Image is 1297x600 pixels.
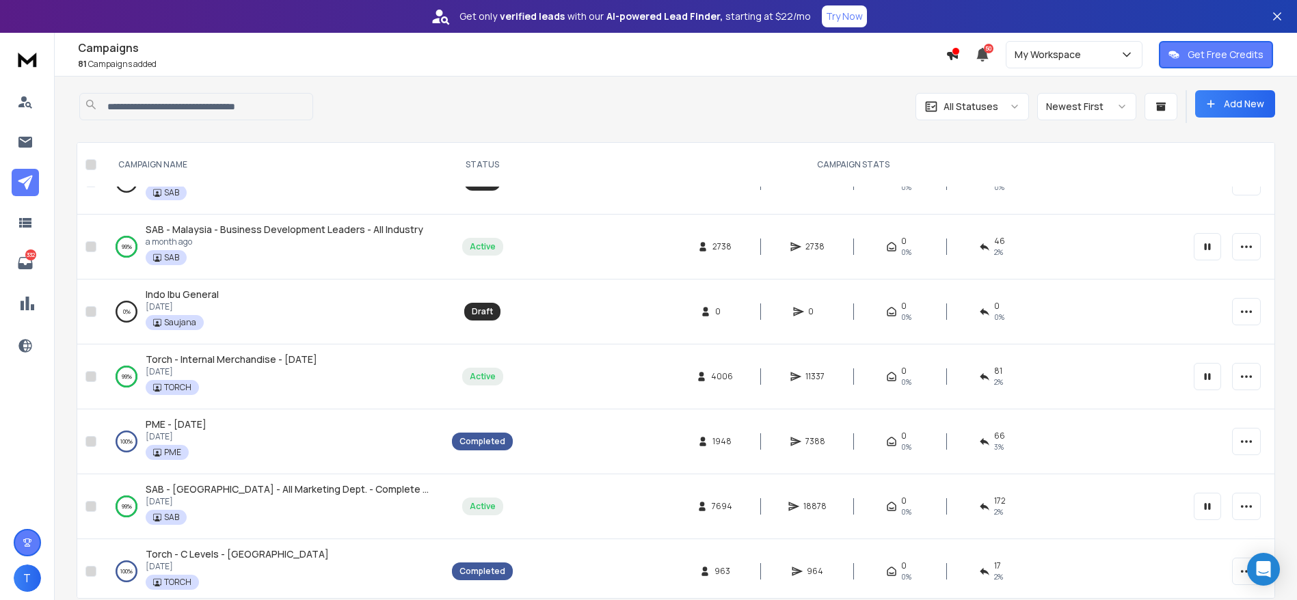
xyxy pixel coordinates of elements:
[470,241,496,252] div: Active
[711,371,733,382] span: 4006
[805,241,825,252] span: 2738
[901,431,907,441] span: 0
[715,306,729,317] span: 0
[164,577,191,588] p: TORCH
[102,215,444,279] td: 99%SAB - Malaysia - Business Development Leaders - All Industrya month agoSAB
[994,560,1001,571] span: 17
[146,301,219,312] p: [DATE]
[459,436,505,447] div: Completed
[500,10,565,23] strong: verified leads
[102,474,444,539] td: 99%SAB - [GEOGRAPHIC_DATA] - All Marketing Dept. - Complete Lead Gen.[DATE]SAB
[901,236,907,247] span: 0
[122,370,132,383] p: 99 %
[822,5,867,27] button: Try Now
[164,512,179,523] p: SAB
[146,418,206,431] a: PME - [DATE]
[1247,553,1280,586] div: Open Intercom Messenger
[102,409,444,474] td: 100%PME - [DATE][DATE]PME
[901,495,907,506] span: 0
[1037,93,1136,120] button: Newest First
[146,431,206,442] p: [DATE]
[146,353,317,366] span: Torch - Internal Merchandise - [DATE]
[521,143,1186,187] th: CAMPAIGN STATS
[146,353,317,366] a: Torch - Internal Merchandise - [DATE]
[164,382,191,393] p: TORCH
[146,496,430,507] p: [DATE]
[164,252,179,263] p: SAB
[994,312,1004,323] span: 0%
[994,247,1003,258] span: 2 %
[470,501,496,512] div: Active
[901,301,907,312] span: 0
[901,377,911,387] span: 0%
[994,495,1006,506] span: 172
[994,377,1003,387] span: 2 %
[164,317,196,328] p: Saujana
[1195,90,1275,118] button: Add New
[102,143,444,187] th: CAMPAIGN NAME
[803,501,827,512] span: 18878
[1159,41,1273,68] button: Get Free Credits
[984,44,993,53] span: 50
[146,482,430,496] a: SAB - [GEOGRAPHIC_DATA] - All Marketing Dept. - Complete Lead Gen.
[12,249,39,277] a: 332
[146,223,423,236] a: SAB - Malaysia - Business Development Leaders - All Industry
[994,506,1003,517] span: 2 %
[712,436,732,447] span: 1948
[146,482,468,495] span: SAB - [GEOGRAPHIC_DATA] - All Marketing Dept. - Complete Lead Gen.
[994,236,1005,247] span: 46
[146,561,329,572] p: [DATE]
[459,10,811,23] p: Get only with our starting at $22/mo
[901,506,911,517] span: 0%
[1188,48,1263,62] p: Get Free Credits
[901,312,911,323] span: 0%
[164,447,181,458] p: PME
[1015,48,1086,62] p: My Workspace
[808,306,822,317] span: 0
[78,58,87,70] span: 81
[994,366,1002,377] span: 81
[901,441,911,452] span: 0%
[123,305,131,318] p: 0 %
[901,247,911,258] span: 0%
[146,236,423,247] p: a month ago
[901,571,911,582] span: 0%
[459,566,505,577] div: Completed
[807,566,823,577] span: 964
[444,143,521,187] th: STATUS
[102,279,444,344] td: 0%Indo Ibu General[DATE]Saujana
[994,571,1003,582] span: 2 %
[78,59,946,70] p: Campaigns added
[14,564,41,592] button: T
[120,435,133,448] p: 100 %
[25,249,36,260] p: 332
[146,288,219,301] span: Indo Ibu General
[901,560,907,571] span: 0
[994,182,1004,193] span: 0%
[146,547,329,561] a: Torch - C Levels - [GEOGRAPHIC_DATA]
[470,371,496,382] div: Active
[901,366,907,377] span: 0
[78,40,946,56] h1: Campaigns
[712,501,732,512] span: 7694
[146,288,219,301] a: Indo Ibu General
[122,500,132,513] p: 99 %
[712,241,732,252] span: 2738
[944,100,998,113] p: All Statuses
[994,441,1004,452] span: 3 %
[606,10,723,23] strong: AI-powered Lead Finder,
[146,223,423,236] span: SAB - Malaysia - Business Development Leaders - All Industry
[901,182,911,193] span: 0%
[994,431,1005,441] span: 66
[120,564,133,578] p: 100 %
[994,301,1000,312] span: 0
[122,240,132,254] p: 99 %
[472,306,493,317] div: Draft
[164,187,179,198] p: SAB
[14,46,41,72] img: logo
[826,10,863,23] p: Try Now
